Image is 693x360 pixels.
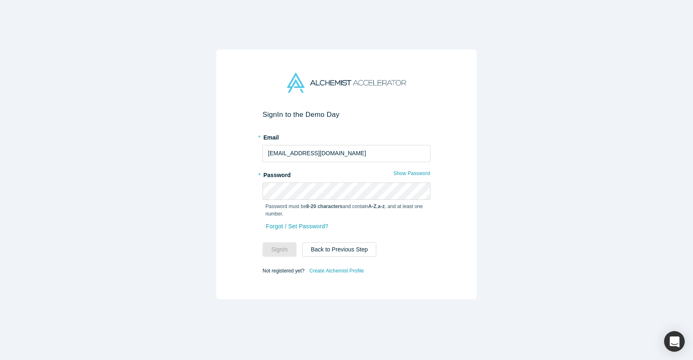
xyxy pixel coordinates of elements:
button: Show Password [393,168,430,179]
p: Password must be and contain , , and at least one number. [265,203,428,218]
span: Not registered yet? [263,268,304,273]
img: Alchemist Accelerator Logo [287,73,406,93]
strong: 8-20 characters [306,204,343,209]
a: Forgot / Set Password? [265,219,329,234]
label: Password [263,168,430,180]
h2: Sign In to the Demo Day [263,110,430,119]
button: SignIn [263,242,296,257]
strong: A-Z [368,204,377,209]
a: Create Alchemist Profile [309,265,364,276]
strong: a-z [378,204,385,209]
label: Email [263,130,430,142]
button: Back to Previous Step [302,242,377,257]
